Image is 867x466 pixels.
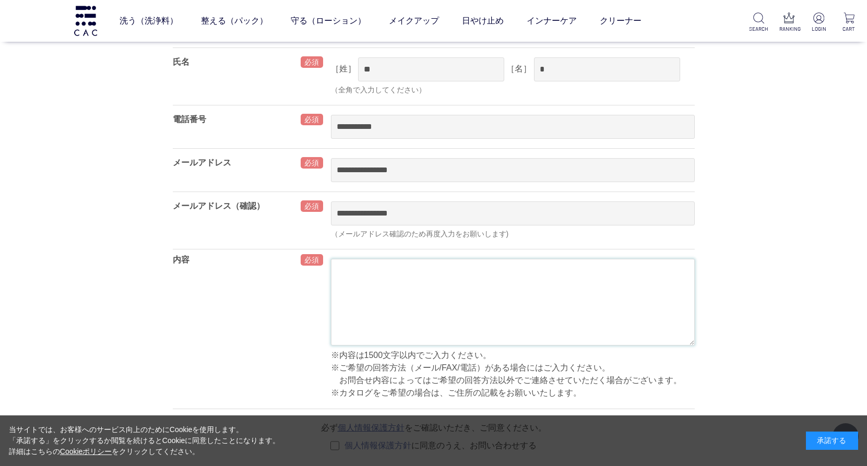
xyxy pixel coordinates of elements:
label: メールアドレス [173,158,231,167]
label: ［姓］ [331,64,356,73]
p: SEARCH [749,25,768,33]
a: 日やけ止め [462,6,504,35]
label: ［名］ [506,64,531,73]
p: LOGIN [809,25,828,33]
a: RANKING [779,13,799,33]
div: 当サイトでは、お客様へのサービス向上のためにCookieを使用します。 「承諾する」をクリックするか閲覧を続けるとCookieに同意したことになります。 詳細はこちらの をクリックしてください。 [9,424,280,457]
div: （メールアドレス確認のため再度入力をお願いします) [331,229,695,240]
a: CART [839,13,859,33]
a: Cookieポリシー [60,447,112,456]
p: ※内容は1500文字以内でご入力ください。 [331,349,695,362]
p: お問合せ内容によってはご希望の回答方法以外でご連絡させていただく場合がございます。 [339,374,695,387]
div: （全角で入力してください） [331,85,695,95]
div: 承諾する [806,432,858,450]
p: ※カタログをご希望の場合は、ご住所の記載をお願いいたします。 [331,387,695,399]
a: 守る（ローション） [291,6,366,35]
a: 整える（パック） [201,6,268,35]
a: SEARCH [749,13,768,33]
a: 洗う（洗浄料） [120,6,178,35]
img: logo [73,6,99,35]
p: RANKING [779,25,799,33]
a: インナーケア [527,6,577,35]
label: メールアドレス（確認） [173,201,265,210]
label: 電話番号 [173,115,206,124]
label: 氏名 [173,57,189,66]
a: クリーナー [600,6,642,35]
p: ※ご希望の回答方法（メール/FAX/電話）がある場合にはご入力ください。 [331,362,695,374]
p: CART [839,25,859,33]
a: メイクアップ [389,6,439,35]
label: 内容 [173,255,189,264]
a: LOGIN [809,13,828,33]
